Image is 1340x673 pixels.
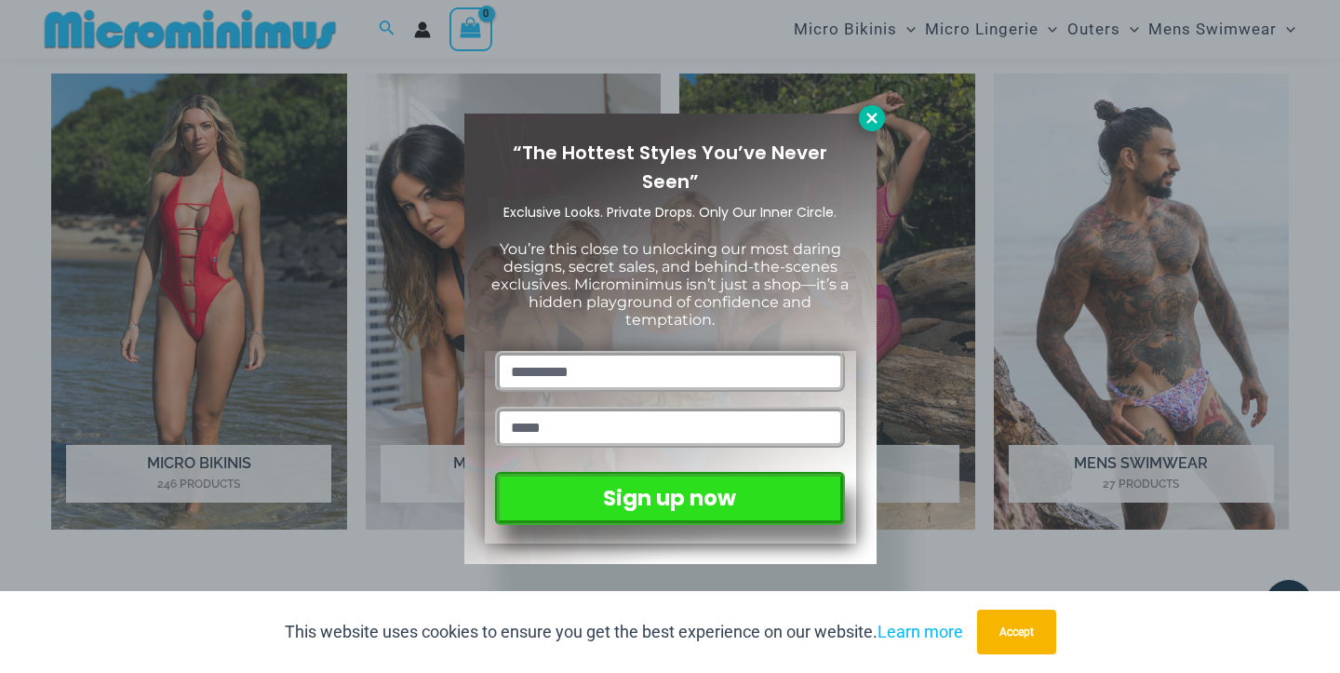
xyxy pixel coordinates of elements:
[859,105,885,131] button: Close
[977,610,1056,654] button: Accept
[503,203,837,222] span: Exclusive Looks. Private Drops. Only Our Inner Circle.
[495,472,844,525] button: Sign up now
[285,618,963,646] p: This website uses cookies to ensure you get the best experience on our website.
[513,140,827,195] span: “The Hottest Styles You’ve Never Seen”
[878,622,963,641] a: Learn more
[491,240,849,330] span: You’re this close to unlocking our most daring designs, secret sales, and behind-the-scenes exclu...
